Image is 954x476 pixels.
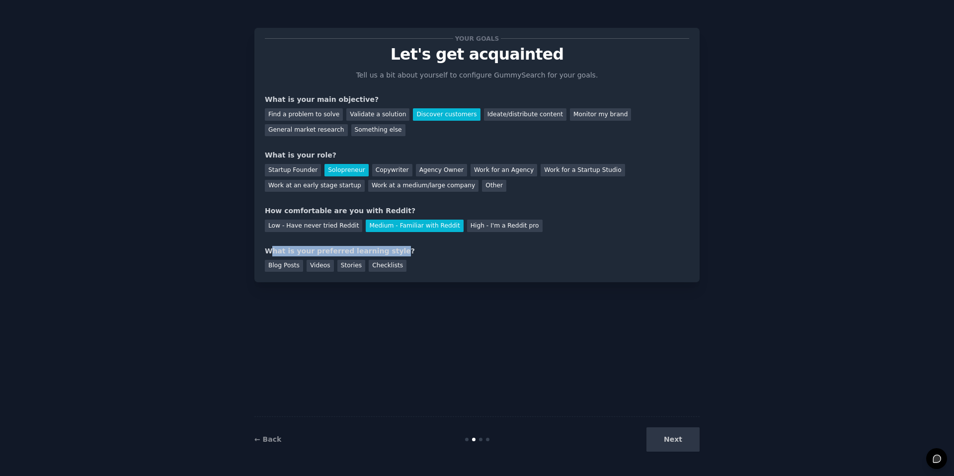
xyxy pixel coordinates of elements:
[265,246,689,256] div: What is your preferred learning style?
[369,260,406,272] div: Checklists
[265,180,365,192] div: Work at an early stage startup
[265,124,348,137] div: General market research
[484,108,566,121] div: Ideate/distribute content
[265,206,689,216] div: How comfortable are you with Reddit?
[372,164,412,176] div: Copywriter
[366,220,463,232] div: Medium - Familiar with Reddit
[416,164,467,176] div: Agency Owner
[467,220,543,232] div: High - I'm a Reddit pro
[413,108,480,121] div: Discover customers
[482,180,506,192] div: Other
[265,46,689,63] p: Let's get acquainted
[265,260,303,272] div: Blog Posts
[337,260,365,272] div: Stories
[570,108,631,121] div: Monitor my brand
[368,180,478,192] div: Work at a medium/large company
[453,33,501,44] span: Your goals
[541,164,625,176] div: Work for a Startup Studio
[265,150,689,160] div: What is your role?
[265,94,689,105] div: What is your main objective?
[346,108,409,121] div: Validate a solution
[352,70,602,80] p: Tell us a bit about yourself to configure GummySearch for your goals.
[324,164,368,176] div: Solopreneur
[265,164,321,176] div: Startup Founder
[351,124,405,137] div: Something else
[265,220,362,232] div: Low - Have never tried Reddit
[307,260,334,272] div: Videos
[471,164,537,176] div: Work for an Agency
[254,435,281,443] a: ← Back
[265,108,343,121] div: Find a problem to solve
